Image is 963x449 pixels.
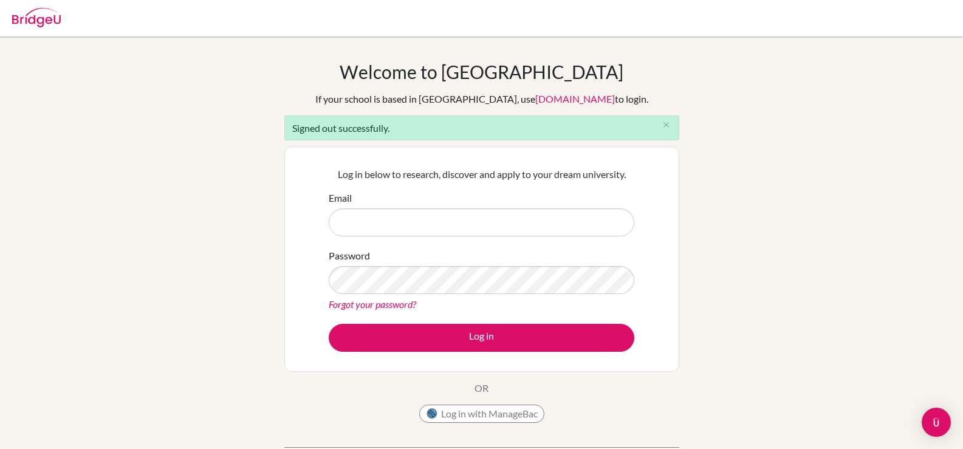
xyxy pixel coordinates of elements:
button: Log in [329,324,634,352]
div: Signed out successfully. [284,115,679,140]
label: Password [329,248,370,263]
a: Forgot your password? [329,298,416,310]
i: close [662,120,671,129]
p: Log in below to research, discover and apply to your dream university. [329,167,634,182]
h1: Welcome to [GEOGRAPHIC_DATA] [340,61,623,83]
img: Bridge-U [12,8,61,27]
button: Close [654,116,679,134]
p: OR [475,381,488,396]
a: [DOMAIN_NAME] [535,93,615,105]
button: Log in with ManageBac [419,405,544,423]
label: Email [329,191,352,205]
div: If your school is based in [GEOGRAPHIC_DATA], use to login. [315,92,648,106]
div: Open Intercom Messenger [922,408,951,437]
